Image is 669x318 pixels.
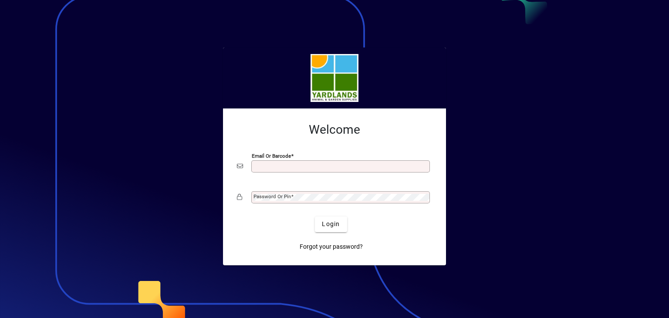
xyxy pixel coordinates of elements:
[253,193,291,200] mat-label: Password or Pin
[315,217,347,232] button: Login
[300,242,363,251] span: Forgot your password?
[296,239,366,255] a: Forgot your password?
[322,220,340,229] span: Login
[237,122,432,137] h2: Welcome
[252,152,291,159] mat-label: Email or Barcode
